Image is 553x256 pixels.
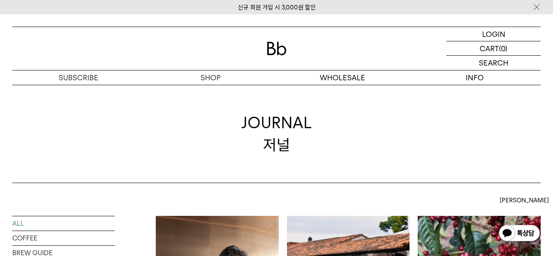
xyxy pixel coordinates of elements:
[12,216,115,231] a: ALL
[479,56,508,70] p: SEARCH
[12,70,144,85] a: SUBSCRIBE
[498,224,541,244] img: 카카오톡 채널 1:1 채팅 버튼
[482,27,505,41] p: LOGIN
[480,41,499,55] p: CART
[238,4,316,11] a: 신규 회원 가입 시 3,000원 할인
[499,41,507,55] p: (0)
[12,231,115,245] a: COFFEE
[446,41,541,56] a: CART (0)
[446,27,541,41] a: LOGIN
[241,112,312,155] div: JOURNAL 저널
[409,70,541,85] p: INFO
[500,195,549,205] span: [PERSON_NAME]
[144,70,276,85] a: SHOP
[277,70,409,85] p: WHOLESALE
[267,42,287,55] img: 로고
